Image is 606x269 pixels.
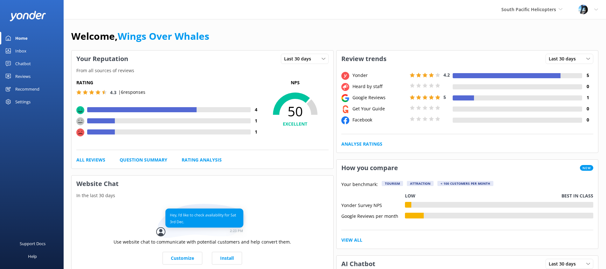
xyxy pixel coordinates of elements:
h5: Rating [76,79,262,86]
a: All Reviews [76,156,105,163]
h3: Review trends [337,51,391,67]
a: Question Summary [120,156,167,163]
div: Help [28,250,37,263]
span: New [580,165,593,171]
div: Support Docs [20,237,45,250]
div: Get Your Guide [351,105,408,112]
h4: 1 [582,94,593,101]
h3: How you compare [337,160,403,176]
div: Reviews [15,70,31,83]
span: South Pacific Helicopters [501,6,556,12]
span: Last 30 days [284,55,315,62]
a: Rating Analysis [182,156,222,163]
a: View All [341,237,362,244]
span: 50 [262,103,329,119]
h4: 1 [251,117,262,124]
div: Home [15,32,28,45]
a: Customize [163,252,202,265]
h3: Your Reputation [72,51,133,67]
span: 4.3 [110,89,116,95]
div: Google Reviews per month [341,213,405,218]
h3: Website Chat [72,176,333,192]
h4: 5 [582,72,593,79]
p: Use website chat to communicate with potential customers and help convert them. [114,238,291,245]
p: NPS [262,79,329,86]
a: Wings Over Whales [118,30,209,43]
div: Tourism [382,181,403,186]
h4: 0 [582,83,593,90]
h1: Welcome, [71,29,209,44]
img: yonder-white-logo.png [10,11,46,21]
h4: 0 [582,116,593,123]
p: Low [405,192,415,199]
h4: 0 [582,105,593,112]
h4: 4 [251,106,262,113]
a: Install [212,252,242,265]
span: 5 [443,94,446,100]
p: In the last 30 days [72,192,333,199]
div: Chatbot [15,57,31,70]
span: Last 30 days [549,260,580,267]
div: Recommend [15,83,39,95]
img: conversation... [156,204,248,238]
div: Facebook [351,116,408,123]
p: Best in class [561,192,593,199]
p: | 6 responses [118,89,145,96]
div: Inbox [15,45,26,57]
p: Your benchmark: [341,181,378,189]
h4: 1 [251,128,262,135]
div: Attraction [407,181,434,186]
div: Yonder [351,72,408,79]
div: Google Reviews [351,94,408,101]
img: 145-1635463833.jpg [578,5,588,14]
div: Heard by staff [351,83,408,90]
div: Settings [15,95,31,108]
div: Yonder Survey NPS [341,202,405,208]
div: < 100 customers per month [437,181,493,186]
h4: EXCELLENT [262,121,329,128]
span: Last 30 days [549,55,580,62]
a: Analyse Ratings [341,141,382,148]
p: From all sources of reviews [72,67,333,74]
span: 4.2 [443,72,450,78]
